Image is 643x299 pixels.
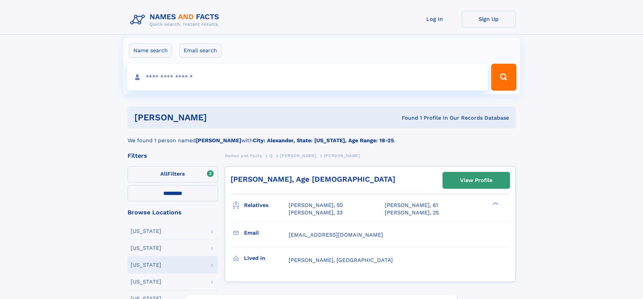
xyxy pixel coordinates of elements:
h3: Relatives [244,200,289,211]
a: [PERSON_NAME], 50 [289,202,343,209]
img: Logo Names and Facts [128,11,225,29]
span: All [160,171,167,177]
div: [US_STATE] [131,245,161,251]
label: Filters [128,166,218,182]
span: [EMAIL_ADDRESS][DOMAIN_NAME] [289,232,383,238]
b: [PERSON_NAME] [196,137,241,144]
a: [PERSON_NAME], 33 [289,209,343,216]
div: Found 1 Profile In Our Records Database [304,114,509,122]
span: [PERSON_NAME] [324,153,360,158]
a: [PERSON_NAME], 61 [385,202,438,209]
h3: Lived in [244,252,289,264]
label: Name search [129,43,172,58]
span: [PERSON_NAME] [280,153,316,158]
h3: Email [244,227,289,239]
div: [US_STATE] [131,262,161,268]
span: [PERSON_NAME], [GEOGRAPHIC_DATA] [289,257,393,263]
b: City: Alexander, State: [US_STATE], Age Range: 18-25 [253,137,394,144]
input: search input [127,64,488,91]
a: Names and Facts [225,151,262,160]
div: View Profile [460,173,492,188]
a: [PERSON_NAME] [280,151,316,160]
label: Email search [179,43,221,58]
div: [US_STATE] [131,229,161,234]
a: Log In [408,11,462,27]
span: Q [269,153,273,158]
div: ❯ [491,202,499,206]
a: [PERSON_NAME], 25 [385,209,439,216]
a: Sign Up [462,11,516,27]
div: Filters [128,153,218,159]
button: Search Button [491,64,516,91]
a: Q [269,151,273,160]
a: View Profile [443,172,510,188]
h1: [PERSON_NAME] [134,113,304,122]
a: [PERSON_NAME], Age [DEMOGRAPHIC_DATA] [231,175,395,183]
div: Browse Locations [128,209,218,215]
div: We found 1 person named with . [128,128,516,145]
div: [US_STATE] [131,279,161,285]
